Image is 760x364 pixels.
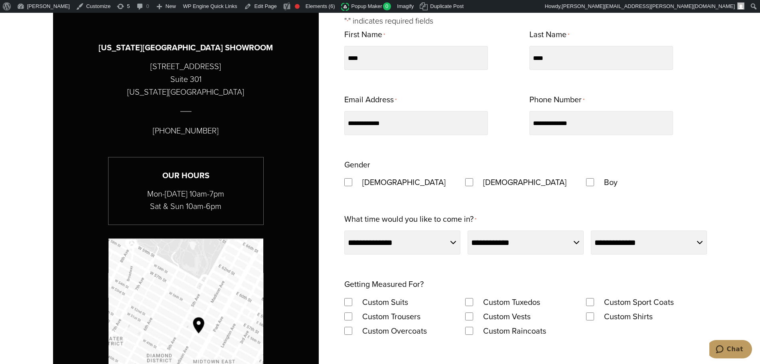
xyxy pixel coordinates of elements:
[529,27,569,43] label: Last Name
[709,340,752,360] iframe: Opens a widget where you can chat to one of our agents
[153,124,219,137] p: [PHONE_NUMBER]
[562,3,735,9] span: [PERSON_NAME][EMAIL_ADDRESS][PERSON_NAME][DOMAIN_NAME]
[475,309,539,324] label: Custom Vests
[344,277,424,291] legend: Getting Measured For?
[354,309,428,324] label: Custom Trousers
[596,175,626,189] label: Boy
[99,42,273,54] h3: [US_STATE][GEOGRAPHIC_DATA] SHOWROOM
[109,169,263,182] h3: Our Hours
[354,175,454,189] label: [DEMOGRAPHIC_DATA]
[354,295,416,309] label: Custom Suits
[475,295,548,309] label: Custom Tuxedos
[383,2,391,10] span: 0
[529,92,584,108] label: Phone Number
[344,14,707,27] p: " " indicates required fields
[109,188,263,213] p: Mon-[DATE] 10am-7pm Sat & Sun 10am-6pm
[475,324,554,338] label: Custom Raincoats
[127,60,244,98] p: [STREET_ADDRESS] Suite 301 [US_STATE][GEOGRAPHIC_DATA]
[344,212,476,227] label: What time would you like to come in?
[596,295,682,309] label: Custom Sport Coats
[344,92,397,108] label: Email Address
[295,4,300,9] div: Focus keyphrase not set
[344,157,370,172] legend: Gender
[596,309,661,324] label: Custom Shirts
[475,175,574,189] label: [DEMOGRAPHIC_DATA]
[344,27,385,43] label: First Name
[354,324,435,338] label: Custom Overcoats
